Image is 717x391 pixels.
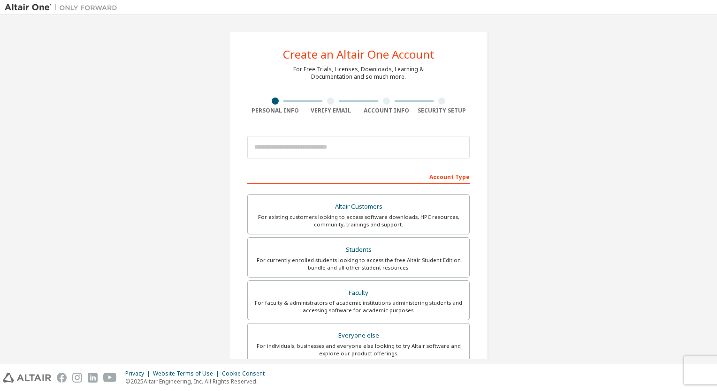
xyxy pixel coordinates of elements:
[5,3,122,12] img: Altair One
[303,107,359,114] div: Verify Email
[253,299,464,314] div: For faculty & administrators of academic institutions administering students and accessing softwa...
[222,370,270,377] div: Cookie Consent
[414,107,470,114] div: Security Setup
[293,66,424,81] div: For Free Trials, Licenses, Downloads, Learning & Documentation and so much more.
[253,213,464,228] div: For existing customers looking to access software downloads, HPC resources, community, trainings ...
[247,169,470,184] div: Account Type
[253,342,464,357] div: For individuals, businesses and everyone else looking to try Altair software and explore our prod...
[253,200,464,213] div: Altair Customers
[253,256,464,271] div: For currently enrolled students looking to access the free Altair Student Edition bundle and all ...
[125,370,153,377] div: Privacy
[3,373,51,383] img: altair_logo.svg
[358,107,414,114] div: Account Info
[88,373,98,383] img: linkedin.svg
[247,107,303,114] div: Personal Info
[57,373,67,383] img: facebook.svg
[283,49,435,60] div: Create an Altair One Account
[72,373,82,383] img: instagram.svg
[253,243,464,256] div: Students
[253,286,464,300] div: Faculty
[253,329,464,342] div: Everyone else
[125,377,270,385] p: © 2025 Altair Engineering, Inc. All Rights Reserved.
[103,373,117,383] img: youtube.svg
[153,370,222,377] div: Website Terms of Use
